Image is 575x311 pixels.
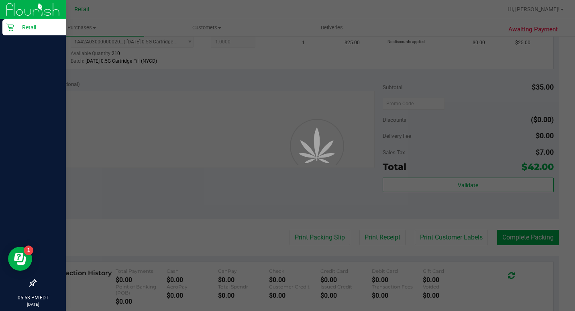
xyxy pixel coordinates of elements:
iframe: Resource center [8,247,32,271]
inline-svg: Retail [6,23,14,31]
iframe: Resource center unread badge [24,246,33,255]
p: Retail [14,23,62,32]
p: 05:53 PM EDT [4,294,62,301]
p: [DATE] [4,301,62,307]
